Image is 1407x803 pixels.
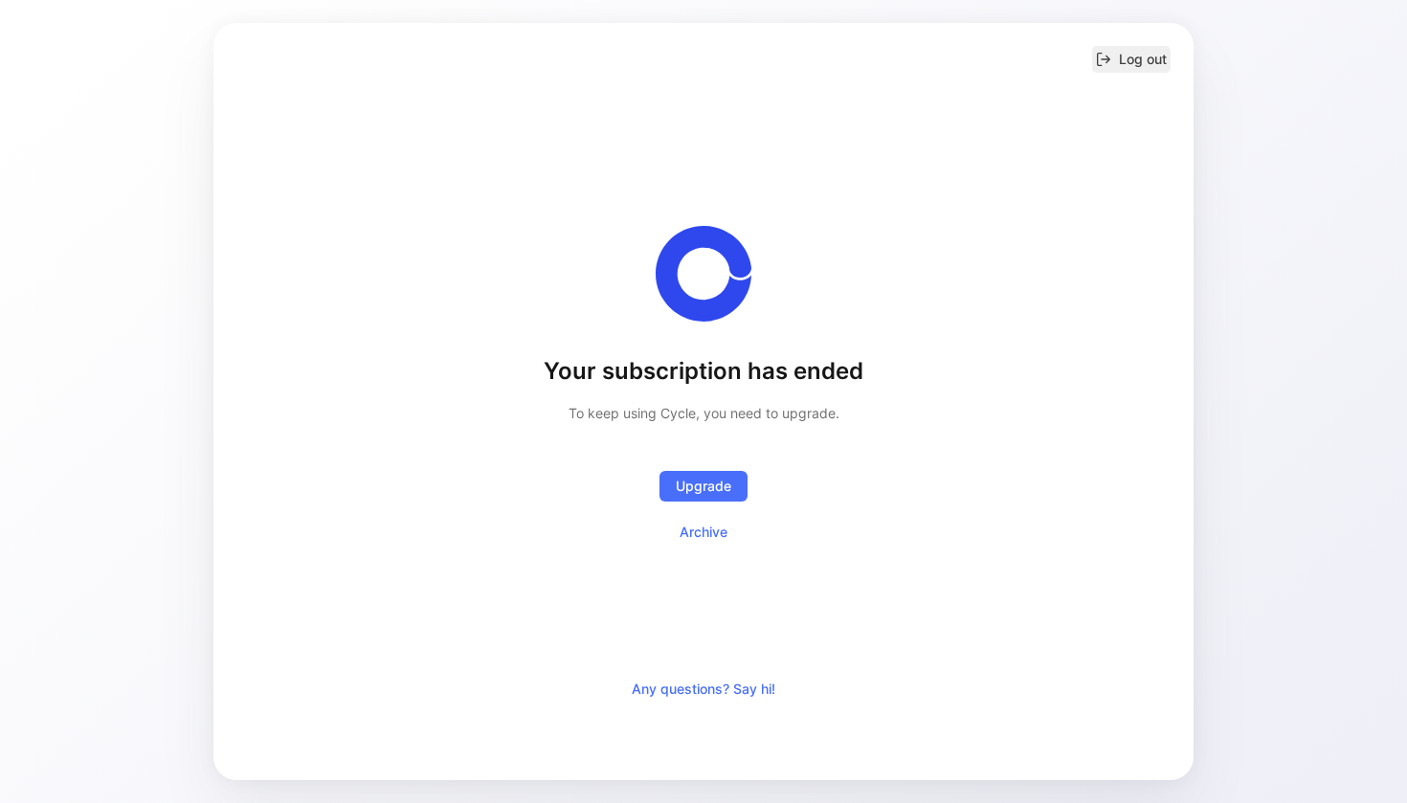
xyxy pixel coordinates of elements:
button: Log out [1092,46,1171,73]
span: Archive [680,521,727,544]
button: Archive [663,517,744,547]
button: Any questions? Say hi! [615,674,792,704]
h2: To keep using Cycle, you need to upgrade. [569,402,839,425]
span: Any questions? Say hi! [632,678,775,701]
button: Upgrade [659,471,748,502]
span: Upgrade [676,475,731,498]
h1: Your subscription has ended [544,356,863,387]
